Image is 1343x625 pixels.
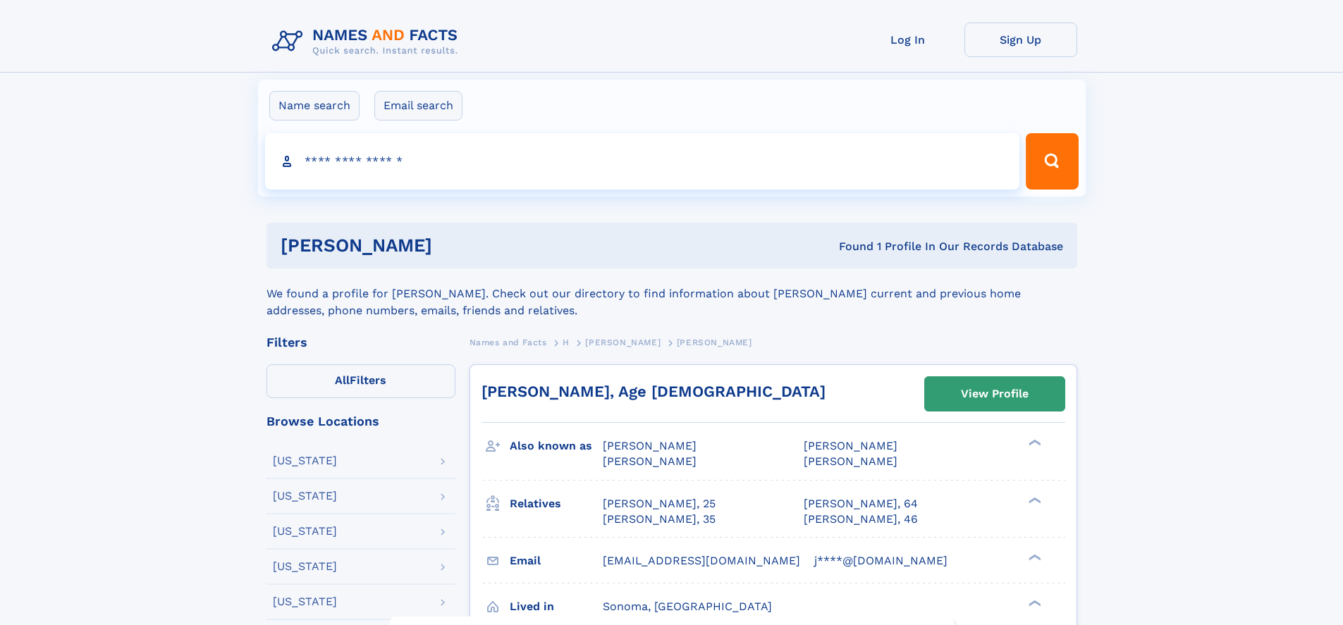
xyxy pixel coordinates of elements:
[273,561,337,572] div: [US_STATE]
[510,434,603,458] h3: Also known as
[269,91,360,120] label: Name search
[510,492,603,516] h3: Relatives
[925,377,1065,411] a: View Profile
[852,23,964,57] a: Log In
[961,378,1029,410] div: View Profile
[273,490,337,502] div: [US_STATE]
[603,454,697,468] span: [PERSON_NAME]
[1025,598,1042,607] div: ❯
[470,333,547,351] a: Names and Facts
[335,373,350,387] span: All
[964,23,1077,57] a: Sign Up
[804,454,897,468] span: [PERSON_NAME]
[281,237,636,254] h1: [PERSON_NAME]
[677,338,752,347] span: [PERSON_NAME]
[1026,133,1078,190] button: Search Button
[266,415,455,428] div: Browse Locations
[603,439,697,452] span: [PERSON_NAME]
[482,383,826,400] a: [PERSON_NAME], Age [DEMOGRAPHIC_DATA]
[603,512,716,527] a: [PERSON_NAME], 35
[603,600,772,613] span: Sonoma, [GEOGRAPHIC_DATA]
[266,336,455,349] div: Filters
[265,133,1020,190] input: search input
[585,338,661,347] span: [PERSON_NAME]
[585,333,661,351] a: [PERSON_NAME]
[635,239,1063,254] div: Found 1 Profile In Our Records Database
[1025,552,1042,562] div: ❯
[804,439,897,452] span: [PERSON_NAME]
[374,91,462,120] label: Email search
[266,23,470,61] img: Logo Names and Facts
[603,554,800,567] span: [EMAIL_ADDRESS][DOMAIN_NAME]
[266,268,1077,319] div: We found a profile for [PERSON_NAME]. Check out our directory to find information about [PERSON_N...
[804,496,918,512] a: [PERSON_NAME], 64
[273,455,337,466] div: [US_STATE]
[603,496,716,512] a: [PERSON_NAME], 25
[273,596,337,607] div: [US_STATE]
[563,338,570,347] span: H
[510,595,603,619] h3: Lived in
[563,333,570,351] a: H
[266,364,455,398] label: Filters
[510,549,603,573] h3: Email
[273,526,337,537] div: [US_STATE]
[804,512,918,527] a: [PERSON_NAME], 46
[1025,438,1042,447] div: ❯
[1025,495,1042,505] div: ❯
